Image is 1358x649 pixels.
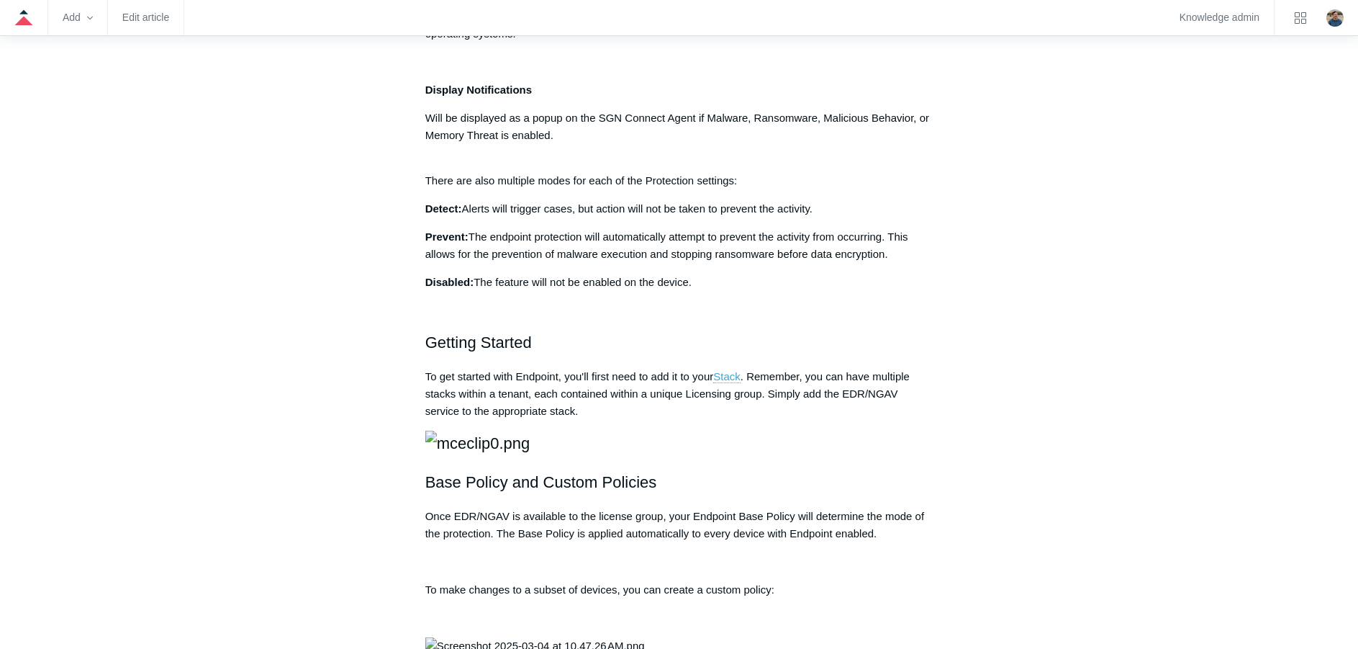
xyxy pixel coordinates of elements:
h2: Base Policy and Custom Policies [425,470,933,495]
zd-hc-trigger: Click your profile icon to open the profile menu [1326,9,1344,27]
p: To get started with Endpoint, you'll first need to add it to your . Remember, you can have multip... [425,368,933,420]
strong: Disabled: [425,276,474,288]
p: Will be displayed as a popup on the SGN Connect Agent if Malware, Ransomware, Malicious Behavior,... [425,109,933,144]
a: Edit article [122,14,169,22]
a: Stack [713,370,741,383]
p: Alerts will trigger cases, but action will not be taken to prevent the activity. [425,200,933,218]
p: To make changes to a subset of devices, you can create a custom policy: [425,581,933,599]
p: The feature will not be enabled on the device. [425,274,933,291]
strong: Display Notifications [425,84,532,96]
h2: Getting Started [425,330,933,355]
a: Knowledge admin [1180,14,1259,22]
p: Once EDR/NGAV is available to the license group, your Endpoint Base Policy will determine the mod... [425,508,933,542]
img: user avatar [1326,9,1344,27]
p: There are also multiple modes for each of the Protection settings: [425,155,933,189]
strong: Detect: [425,202,462,215]
strong: Prevent: [425,230,468,243]
zd-hc-trigger: Add [63,14,93,22]
p: The endpoint protection will automatically attempt to prevent the activity from occurring. This a... [425,228,933,263]
img: mceclip0.png [425,431,530,456]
